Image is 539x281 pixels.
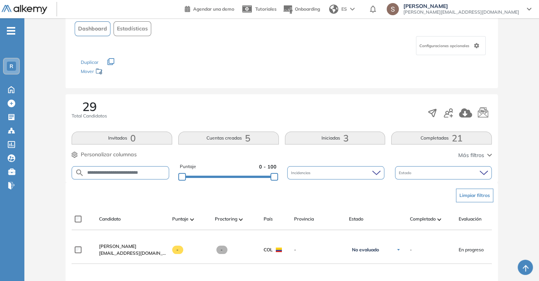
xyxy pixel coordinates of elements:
span: En progreso [459,246,484,253]
span: País [264,216,273,222]
span: Estadísticas [117,25,148,33]
span: [EMAIL_ADDRESS][DOMAIN_NAME] [99,250,166,257]
span: Dashboard [78,25,107,33]
span: Provincia [294,216,314,222]
img: [missing "en.ARROW_ALT" translation] [239,218,243,221]
button: Limpiar filtros [456,189,493,202]
span: Incidencias [291,170,312,176]
span: Configuraciones opcionales [419,43,471,49]
span: - [294,246,343,253]
span: - [216,246,227,254]
span: [PERSON_NAME][EMAIL_ADDRESS][DOMAIN_NAME] [403,9,519,15]
button: Iniciadas3 [285,132,385,144]
button: Invitados0 [72,132,172,144]
span: ES [341,6,347,13]
span: 29 [82,100,97,113]
img: Ícono de flecha [396,248,401,252]
img: [missing "en.ARROW_ALT" translation] [190,218,194,221]
img: SEARCH_ALT [75,168,84,178]
span: - [172,246,183,254]
button: Onboarding [283,1,320,17]
img: arrow [350,8,355,11]
i: - [7,30,15,32]
button: Personalizar columnas [72,151,137,159]
img: Logo [2,5,47,14]
button: Completadas21 [391,132,492,144]
span: Estado [399,170,413,176]
img: world [329,5,338,14]
span: Completado [410,216,436,222]
span: - [410,246,412,253]
span: Más filtros [458,151,484,159]
div: Estado [395,166,492,179]
span: Evaluación [459,216,481,222]
span: Tutoriales [255,6,277,12]
div: Configuraciones opcionales [416,36,486,55]
div: Incidencias [287,166,384,179]
span: Estado [349,216,363,222]
span: Duplicar [81,59,98,65]
span: R [10,63,13,69]
span: Agendar una demo [193,6,234,12]
a: [PERSON_NAME] [99,243,166,250]
span: No evaluado [352,247,379,253]
button: Estadísticas [114,21,151,36]
div: Mover [81,65,157,79]
span: Onboarding [295,6,320,12]
span: Candidato [99,216,121,222]
button: Cuentas creadas5 [178,132,279,144]
span: Personalizar columnas [81,151,137,159]
span: Puntaje [180,163,196,170]
span: [PERSON_NAME] [403,3,519,9]
img: [missing "en.ARROW_ALT" translation] [437,218,441,221]
span: Total Candidatos [72,113,107,119]
button: Más filtros [458,151,492,159]
span: Puntaje [172,216,189,222]
span: COL [264,246,273,253]
span: Proctoring [215,216,237,222]
a: Agendar una demo [185,4,234,13]
span: 0 - 100 [259,163,277,170]
button: Dashboard [75,21,110,36]
span: [PERSON_NAME] [99,243,136,249]
img: COL [276,248,282,252]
